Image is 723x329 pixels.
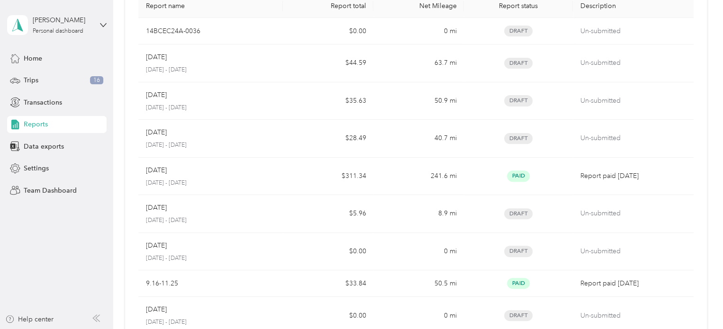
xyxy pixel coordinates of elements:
[373,44,464,82] td: 63.7 mi
[283,270,373,297] td: $33.84
[283,195,373,233] td: $5.96
[580,96,686,106] p: Un-submitted
[580,278,686,289] p: Report paid [DATE]
[146,216,276,225] p: [DATE] - [DATE]
[504,133,533,144] span: Draft
[504,58,533,69] span: Draft
[146,104,276,112] p: [DATE] - [DATE]
[90,76,103,85] span: 16
[146,90,167,100] p: [DATE]
[24,142,64,151] span: Data exports
[146,165,167,176] p: [DATE]
[507,170,530,181] span: Paid
[33,28,83,34] div: Personal dashboard
[504,208,533,219] span: Draft
[373,18,464,44] td: 0 mi
[373,195,464,233] td: 8.9 mi
[373,120,464,158] td: 40.7 mi
[24,53,42,63] span: Home
[5,314,54,324] button: Help center
[146,318,276,327] p: [DATE] - [DATE]
[283,82,373,120] td: $35.63
[580,208,686,219] p: Un-submitted
[580,246,686,257] p: Un-submitted
[24,163,49,173] span: Settings
[146,304,167,315] p: [DATE]
[283,18,373,44] td: $0.00
[146,254,276,263] p: [DATE] - [DATE]
[33,15,92,25] div: [PERSON_NAME]
[373,233,464,271] td: 0 mi
[471,2,565,10] div: Report status
[24,119,48,129] span: Reports
[146,52,167,62] p: [DATE]
[670,276,723,329] iframe: Everlance-gr Chat Button Frame
[580,26,686,36] p: Un-submitted
[373,158,464,196] td: 241.6 mi
[146,26,200,36] p: 14BCEC24A-0036
[504,26,533,36] span: Draft
[580,58,686,68] p: Un-submitted
[283,158,373,196] td: $311.34
[24,75,38,85] span: Trips
[146,141,276,150] p: [DATE] - [DATE]
[504,246,533,257] span: Draft
[373,270,464,297] td: 50.5 mi
[146,240,167,251] p: [DATE]
[283,120,373,158] td: $28.49
[283,233,373,271] td: $0.00
[504,310,533,321] span: Draft
[580,311,686,321] p: Un-submitted
[373,82,464,120] td: 50.9 mi
[507,278,530,289] span: Paid
[283,44,373,82] td: $44.59
[146,179,276,187] p: [DATE] - [DATE]
[504,95,533,106] span: Draft
[24,186,77,196] span: Team Dashboard
[146,66,276,74] p: [DATE] - [DATE]
[580,171,686,181] p: Report paid [DATE]
[580,133,686,143] p: Un-submitted
[146,127,167,138] p: [DATE]
[146,278,178,289] p: 9.16-11.25
[146,203,167,213] p: [DATE]
[24,98,62,107] span: Transactions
